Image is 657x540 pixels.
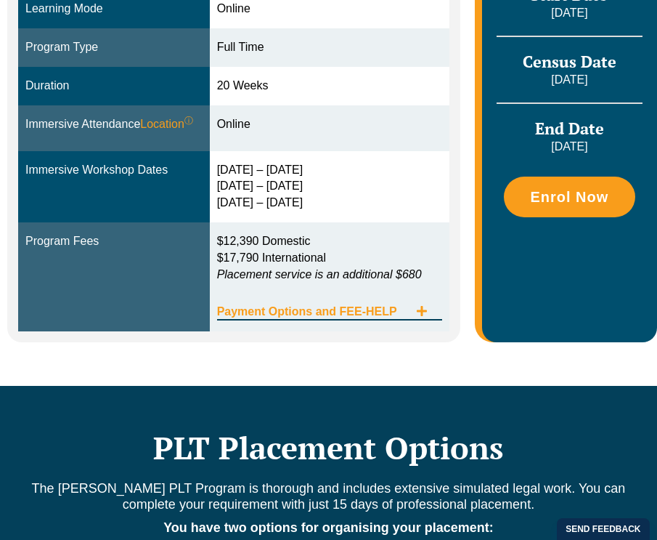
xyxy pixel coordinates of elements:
span: Location [140,116,193,133]
em: Placement service is an additional $680 [217,268,422,281]
span: Enrol Now [530,190,608,204]
strong: You have two options for organising your placement: [163,520,494,535]
div: 20 Weeks [217,78,442,94]
span: Payment Options and FEE-HELP [217,306,409,318]
div: [DATE] – [DATE] [DATE] – [DATE] [DATE] – [DATE] [217,162,442,212]
p: [DATE] [497,139,642,155]
p: [DATE] [497,72,642,88]
a: Enrol Now [504,177,635,217]
p: The [PERSON_NAME] PLT Program is thorough and includes extensive simulated legal work. You can co... [22,480,635,512]
span: Census Date [523,51,616,72]
sup: ⓘ [184,116,193,126]
div: Immersive Workshop Dates [25,162,203,179]
div: Duration [25,78,203,94]
div: Online [217,116,442,133]
span: End Date [535,118,604,139]
h2: PLT Placement Options [22,430,635,466]
div: Program Fees [25,233,203,250]
span: $17,790 International [217,251,326,264]
div: Immersive Attendance [25,116,203,133]
span: $12,390 Domestic [217,235,311,247]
